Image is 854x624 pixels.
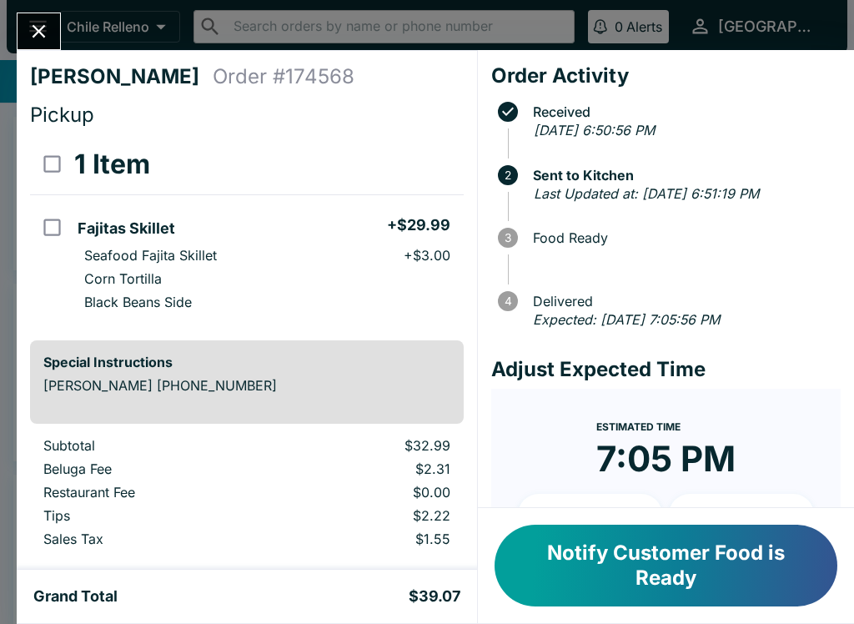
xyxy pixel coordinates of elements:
h5: Grand Total [33,586,118,606]
p: $0.00 [286,484,450,501]
text: 4 [504,294,511,308]
p: [PERSON_NAME] [PHONE_NUMBER] [43,377,450,394]
em: [DATE] 6:50:56 PM [534,122,655,138]
p: Tips [43,507,259,524]
p: Corn Tortilla [84,270,162,287]
p: $1.55 [286,531,450,547]
p: Restaurant Fee [43,484,259,501]
h4: [PERSON_NAME] [30,64,213,89]
h4: Adjust Expected Time [491,357,841,382]
h5: + $29.99 [387,215,450,235]
text: 2 [505,169,511,182]
p: Beluga Fee [43,460,259,477]
p: Sales Tax [43,531,259,547]
h4: Order Activity [491,63,841,88]
h5: Fajitas Skillet [78,219,175,239]
em: Last Updated at: [DATE] 6:51:19 PM [534,185,759,202]
button: + 10 [518,494,663,536]
span: Pickup [30,103,94,127]
p: Seafood Fajita Skillet [84,247,217,264]
p: $2.22 [286,507,450,524]
h6: Special Instructions [43,354,450,370]
span: Received [525,104,841,119]
button: Notify Customer Food is Ready [495,525,837,606]
p: Subtotal [43,437,259,454]
h4: Order # 174568 [213,64,354,89]
h3: 1 Item [74,148,150,181]
table: orders table [30,437,464,554]
h5: $39.07 [409,586,460,606]
button: + 20 [669,494,814,536]
span: Estimated Time [596,420,681,433]
button: Close [18,13,60,49]
p: $32.99 [286,437,450,454]
em: Expected: [DATE] 7:05:56 PM [533,311,720,328]
span: Sent to Kitchen [525,168,841,183]
time: 7:05 PM [596,437,736,481]
p: Black Beans Side [84,294,192,310]
span: Delivered [525,294,841,309]
p: + $3.00 [404,247,450,264]
table: orders table [30,134,464,327]
p: $2.31 [286,460,450,477]
span: Food Ready [525,230,841,245]
text: 3 [505,231,511,244]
